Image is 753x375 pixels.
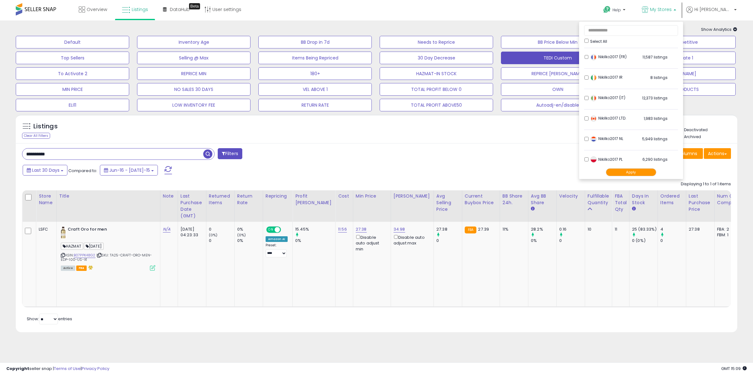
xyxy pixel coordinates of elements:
[689,193,712,213] div: Last Purchase Price
[501,99,614,111] button: Autoadj-en/disable
[660,227,686,232] div: 4
[189,3,200,9] div: Tooltip anchor
[356,226,367,232] a: 27.38
[588,193,609,206] div: Fulfillable Quantity
[33,122,58,131] h5: Listings
[16,67,129,80] button: To Activate 2
[61,227,155,270] div: ASIN:
[559,238,585,243] div: 0
[356,193,388,199] div: Min Price
[380,36,493,48] button: Needs to Reprice
[436,227,462,232] div: 27.38
[478,226,489,232] span: 27.39
[615,227,624,232] div: 11
[209,227,234,232] div: 0
[612,7,621,13] span: Help
[22,133,50,139] div: Clear All Filters
[61,266,75,271] span: All listings currently available for purchase on Amazon
[137,67,250,80] button: REPRICE MIN
[531,227,556,232] div: 28.2%
[590,95,625,100] span: Nikilko2017 (IT)
[218,148,242,159] button: Filters
[590,115,626,121] span: Nikilko2017 LTD.
[237,193,260,206] div: Return Rate
[590,156,597,163] img: poland.png
[615,193,627,213] div: FBA Total Qty
[503,227,523,232] div: 11%
[642,54,668,60] span: 11,587 listings
[501,52,614,64] button: TEDI Custom
[68,227,144,234] b: Craft Oro for men
[16,52,129,64] button: Top Sellers
[588,227,607,232] div: 10
[650,6,672,13] span: My Stores
[436,238,462,243] div: 0
[39,193,54,206] div: Store Name
[61,227,66,239] img: 41Tbs7JJQuL._SL40_.jpg
[137,99,250,111] button: LOW INVENTORY FEE
[686,6,737,20] a: Hi [PERSON_NAME]
[436,193,459,213] div: Avg Selling Price
[132,6,148,13] span: Listings
[603,6,611,14] i: Get Help
[209,232,218,238] small: (0%)
[660,238,686,243] div: 0
[642,95,668,101] span: 12,373 listings
[170,6,190,13] span: DataHub
[39,227,52,232] div: LSFC
[531,238,556,243] div: 0%
[267,227,275,232] span: ON
[465,227,476,233] small: FBA
[258,36,372,48] button: BB Drop in 7d
[684,134,701,139] label: Archived
[501,83,614,96] button: OWN
[501,67,614,80] button: REPRICE [PERSON_NAME]
[16,99,129,111] button: ELI11
[163,193,175,199] div: Note
[559,227,585,232] div: 0.16
[531,193,554,206] div: Avg BB Share
[266,193,290,199] div: Repricing
[258,67,372,80] button: 180+
[237,227,263,232] div: 0%
[632,206,636,212] small: Days In Stock.
[295,227,335,232] div: 15.45%
[68,168,97,174] span: Compared to:
[23,165,67,176] button: Last 30 Days
[258,83,372,96] button: VEL ABOVE 1
[181,227,201,238] div: [DATE] 04:23:33
[76,266,87,271] span: FBA
[394,234,429,246] div: Disable auto adjust max
[694,6,732,13] span: Hi [PERSON_NAME]
[717,227,738,232] div: FBA: 2
[16,36,129,48] button: Default
[280,227,290,232] span: OFF
[590,39,607,44] span: Select All
[380,99,493,111] button: TOTAL PROFIT ABOVE50
[380,83,493,96] button: TOTAL PROFIT BELOW 0
[590,54,597,60] img: france.png
[717,193,740,206] div: Num of Comp.
[590,115,597,122] img: canada.png
[559,193,582,199] div: Velocity
[632,227,658,232] div: 25 (83.33%)
[87,265,93,270] i: hazardous material
[590,157,623,162] span: Nikilko2017 PL
[237,232,246,238] small: (0%)
[109,167,150,173] span: Jun-16 - [DATE]-15
[677,150,697,157] span: Columns
[531,206,535,212] small: Avg BB Share.
[394,193,431,199] div: [PERSON_NAME]
[209,238,234,243] div: 0
[701,26,737,32] span: Show Analytics
[209,193,232,206] div: Returned Items
[642,136,668,142] span: 5,949 listings
[338,226,347,232] a: 11.56
[258,99,372,111] button: RETURN RATE
[590,136,597,142] img: netherlands.png
[606,168,656,176] button: Apply
[380,67,493,80] button: HAZMAT-IN STOCK
[61,243,83,250] span: HAZMAT
[100,165,158,176] button: Jun-16 - [DATE]-15
[704,148,731,159] button: Actions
